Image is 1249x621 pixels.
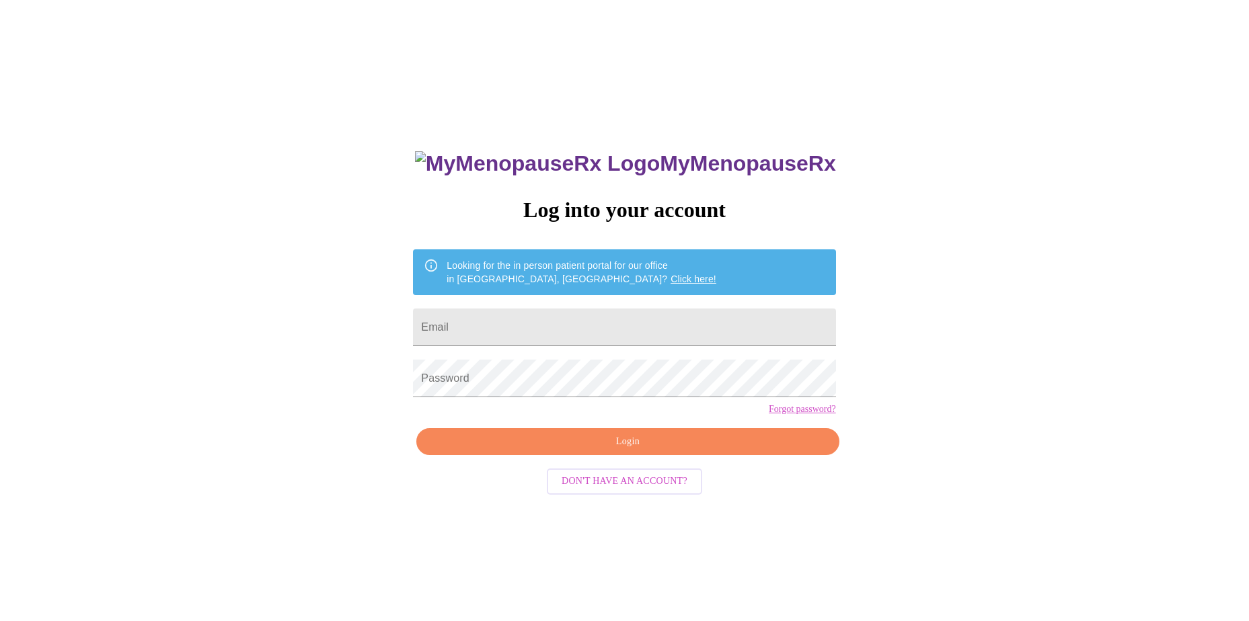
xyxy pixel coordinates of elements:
[769,404,836,415] a: Forgot password?
[543,474,706,486] a: Don't have an account?
[415,151,660,176] img: MyMenopauseRx Logo
[447,253,716,291] div: Looking for the in person patient portal for our office in [GEOGRAPHIC_DATA], [GEOGRAPHIC_DATA]?
[413,198,835,222] h3: Log into your account
[562,473,687,490] span: Don't have an account?
[432,433,823,450] span: Login
[547,468,702,495] button: Don't have an account?
[671,274,716,284] a: Click here!
[416,428,839,456] button: Login
[415,151,836,176] h3: MyMenopauseRx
